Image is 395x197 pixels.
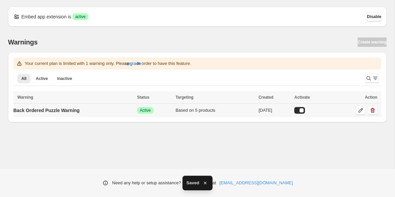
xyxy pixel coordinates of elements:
span: Activate [294,95,310,100]
div: [DATE] [259,107,290,114]
span: Action [365,95,377,100]
span: All [21,76,26,81]
span: Saved [186,180,199,186]
span: Inactive [57,76,72,81]
a: Back Ordered Puzzle Warning [13,105,80,116]
span: upgrade [125,60,141,67]
p: Your current plan is limited with 1 warning only. Please in order to have this feature. [25,60,191,67]
button: Search and filter results [365,74,379,83]
span: Targeting [175,95,193,100]
p: Back Ordered Puzzle Warning [13,107,80,114]
span: active [75,14,85,19]
div: Based on 5 products [175,107,255,114]
span: Created [259,95,274,100]
p: Embed app extension is [21,13,71,20]
span: Disable [367,14,381,19]
span: Active [36,76,48,81]
button: Disable [367,12,381,21]
span: Status [137,95,149,100]
h2: Warnings [8,38,38,46]
button: upgrade [125,58,141,69]
span: Active [140,108,151,113]
a: [EMAIL_ADDRESS][DOMAIN_NAME] [220,180,293,186]
span: Warning [17,95,33,100]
